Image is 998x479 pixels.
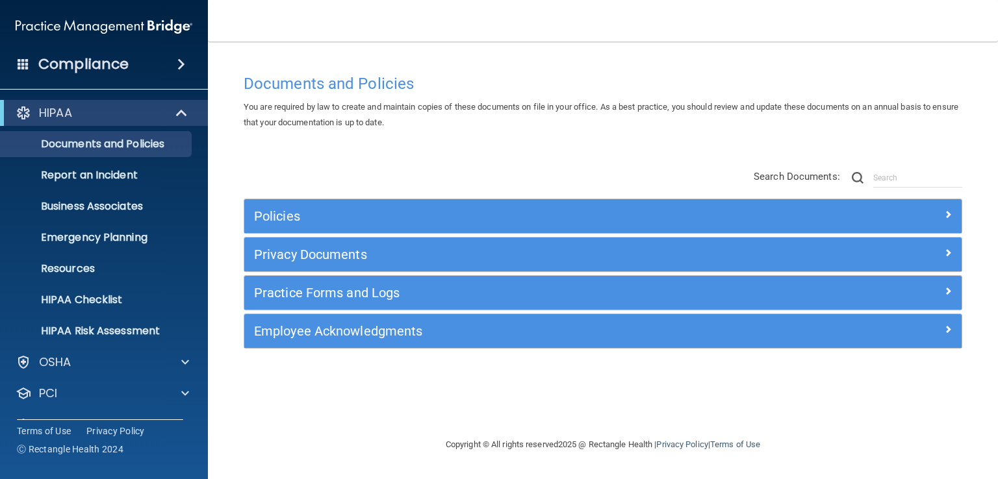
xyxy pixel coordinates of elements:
[656,439,708,449] a: Privacy Policy
[16,105,188,121] a: HIPAA
[244,102,958,127] span: You are required by law to create and maintain copies of these documents on file in your office. ...
[39,386,57,401] p: PCI
[86,424,145,437] a: Privacy Policy
[8,325,186,338] p: HIPAA Risk Assessment
[254,282,952,303] a: Practice Forms and Logs
[38,55,129,73] h4: Compliance
[873,168,962,188] input: Search
[254,244,952,265] a: Privacy Documents
[16,14,192,40] img: PMB logo
[17,443,123,456] span: Ⓒ Rectangle Health 2024
[16,417,189,432] a: OfficeSafe University
[244,75,962,92] h4: Documents and Policies
[710,439,760,449] a: Terms of Use
[39,105,72,121] p: HIPAA
[8,293,186,306] p: HIPAA Checklist
[8,262,186,275] p: Resources
[8,169,186,182] p: Report an Incident
[366,424,840,465] div: Copyright © All rights reserved 2025 @ Rectangle Health | |
[852,172,864,184] img: ic-search.3b580494.png
[8,138,186,151] p: Documents and Policies
[39,354,71,370] p: OSHA
[254,286,773,300] h5: Practice Forms and Logs
[254,324,773,338] h5: Employee Acknowledgments
[774,389,982,440] iframe: Drift Widget Chat Controller
[754,171,840,182] span: Search Documents:
[254,209,773,223] h5: Policies
[16,386,189,401] a: PCI
[254,206,952,227] a: Policies
[254,321,952,341] a: Employee Acknowledgments
[8,231,186,244] p: Emergency Planning
[254,247,773,262] h5: Privacy Documents
[16,354,189,370] a: OSHA
[17,424,71,437] a: Terms of Use
[8,200,186,213] p: Business Associates
[39,417,162,432] p: OfficeSafe University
